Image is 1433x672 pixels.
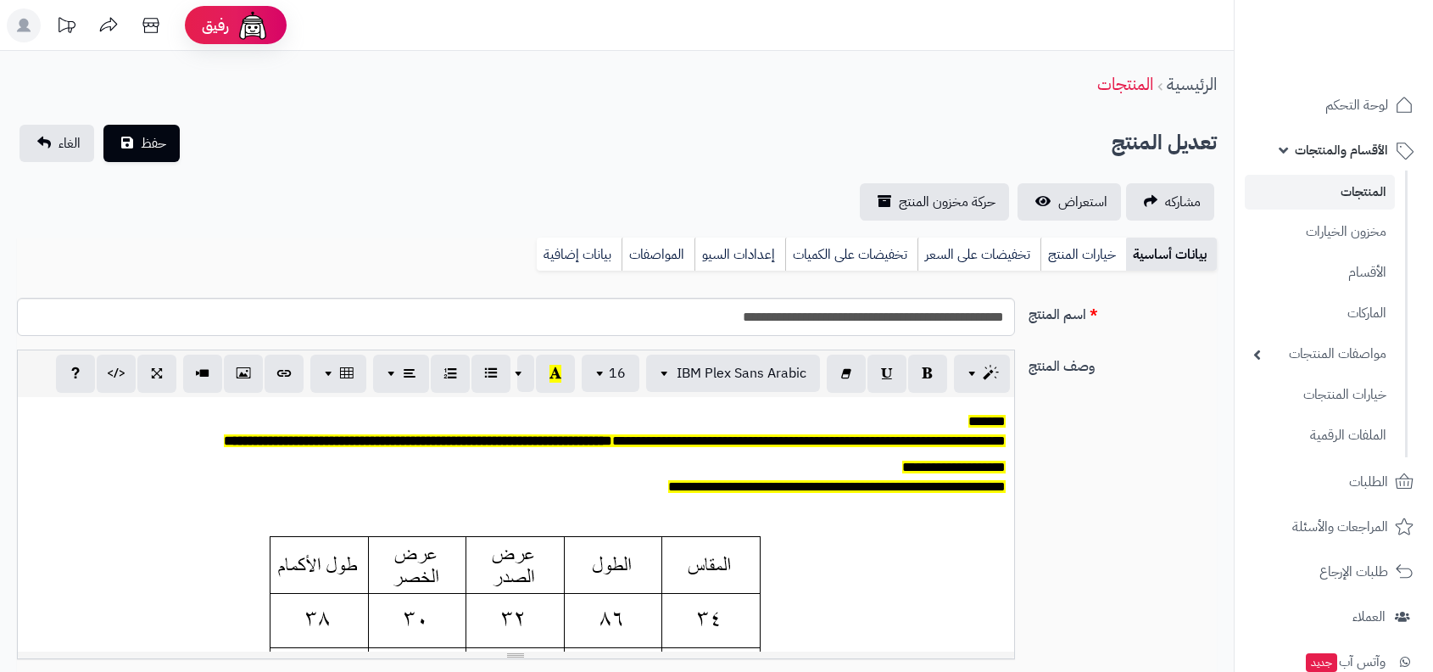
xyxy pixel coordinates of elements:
span: حركة مخزون المنتج [899,192,995,212]
a: مواصفات المنتجات [1245,336,1395,372]
span: استعراض [1058,192,1107,212]
a: المواصفات [622,238,694,272]
span: الأقسام والمنتجات [1295,138,1388,162]
span: 16 [609,363,626,384]
span: جديد [1306,653,1337,672]
label: وصف المنتج [1022,350,1224,377]
a: حركة مخزون المنتج [860,183,1009,221]
a: لوحة التحكم [1245,85,1423,126]
span: حفظ [141,133,166,154]
a: الملفات الرقمية [1245,417,1395,454]
a: بيانات أساسية [1126,238,1217,272]
a: طلبات الإرجاع [1245,552,1423,592]
a: الغاء [20,125,94,162]
span: الغاء [59,133,81,154]
button: IBM Plex Sans Arabic [646,355,820,392]
span: لوحة التحكم [1325,93,1388,117]
a: خيارات المنتج [1040,238,1126,272]
span: طلبات الإرجاع [1319,560,1388,584]
a: المنتجات [1097,71,1153,97]
label: اسم المنتج [1022,298,1224,325]
img: ai-face.png [236,8,270,42]
span: الطلبات [1349,470,1388,494]
a: الأقسام [1245,255,1395,291]
button: 16 [582,355,639,392]
span: رفيق [202,15,229,36]
a: إعدادات السيو [694,238,785,272]
span: IBM Plex Sans Arabic [677,363,806,384]
a: تخفيضات على السعر [917,238,1040,272]
a: استعراض [1018,183,1121,221]
span: مشاركه [1165,192,1201,212]
a: تخفيضات على الكميات [785,238,917,272]
a: خيارات المنتجات [1245,377,1395,413]
a: مشاركه [1126,183,1214,221]
a: الماركات [1245,295,1395,332]
a: مخزون الخيارات [1245,214,1395,250]
button: حفظ [103,125,180,162]
span: المراجعات والأسئلة [1292,515,1388,539]
a: الرئيسية [1167,71,1217,97]
a: تحديثات المنصة [45,8,87,47]
a: بيانات إضافية [537,238,622,272]
img: logo-2.png [1318,48,1417,83]
a: المراجعات والأسئلة [1245,507,1423,547]
span: العملاء [1352,605,1386,629]
a: الطلبات [1245,462,1423,502]
a: المنتجات [1245,175,1395,210]
a: العملاء [1245,596,1423,637]
h2: تعديل المنتج [1112,126,1217,160]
